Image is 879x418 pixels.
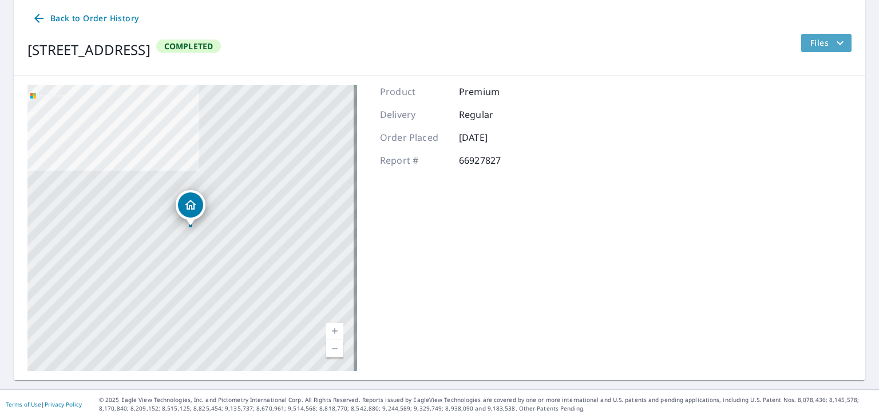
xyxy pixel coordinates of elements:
[157,41,220,52] span: Completed
[380,131,449,144] p: Order Placed
[810,36,847,50] span: Files
[45,400,82,408] a: Privacy Policy
[6,400,41,408] a: Terms of Use
[27,8,143,29] a: Back to Order History
[459,131,528,144] p: [DATE]
[326,340,343,357] a: Current Level 17, Zoom Out
[99,396,873,413] p: © 2025 Eagle View Technologies, Inc. and Pictometry International Corp. All Rights Reserved. Repo...
[176,190,205,226] div: Dropped pin, building 1, Residential property, 2042 N 3850 E Eden, UT 84310
[801,34,852,52] button: filesDropdownBtn-66927827
[459,85,528,98] p: Premium
[380,153,449,167] p: Report #
[6,401,82,408] p: |
[27,40,151,60] div: [STREET_ADDRESS]
[459,153,528,167] p: 66927827
[380,108,449,121] p: Delivery
[459,108,528,121] p: Regular
[326,323,343,340] a: Current Level 17, Zoom In
[32,11,138,26] span: Back to Order History
[380,85,449,98] p: Product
